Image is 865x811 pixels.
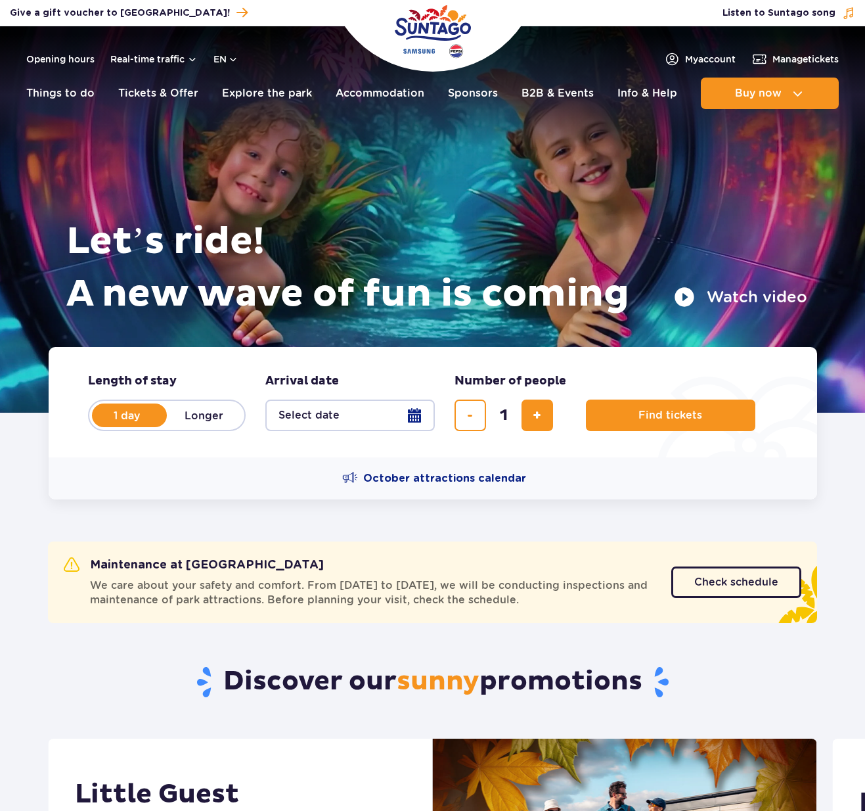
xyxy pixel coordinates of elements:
a: Check schedule [671,567,801,598]
span: Length of stay [88,373,177,389]
span: October attractions calendar [363,471,526,486]
span: Check schedule [694,577,778,588]
a: Tickets & Offer [118,78,198,109]
h2: Maintenance at [GEOGRAPHIC_DATA] [64,557,324,573]
span: My account [685,53,736,66]
button: remove ticket [455,400,486,431]
button: Select date [265,400,435,431]
a: Things to do [26,78,95,109]
a: October attractions calendar [342,471,526,486]
span: We care about your safety and comfort. From [DATE] to [DATE], we will be conducting inspections a... [90,578,655,607]
span: sunny [397,665,479,698]
a: Info & Help [617,78,677,109]
a: Managetickets [751,51,839,67]
button: Find tickets [586,400,755,431]
h1: Let’s ride! A new wave of fun is coming [66,216,807,321]
input: number of tickets [488,400,520,431]
label: Longer [167,402,242,429]
span: Listen to Suntago song [722,7,835,20]
span: Find tickets [638,409,702,421]
span: Arrival date [265,373,339,389]
button: Listen to Suntago song [722,7,855,20]
a: Sponsors [448,78,498,109]
span: Number of people [455,373,566,389]
button: Real-time traffic [110,54,198,64]
a: Explore the park [222,78,312,109]
label: 1 day [89,402,164,429]
span: Give a gift voucher to [GEOGRAPHIC_DATA]! [10,7,230,20]
a: Myaccount [664,51,736,67]
button: Buy now [701,78,839,109]
a: Give a gift voucher to [GEOGRAPHIC_DATA]! [10,4,248,22]
span: Manage tickets [772,53,839,66]
a: Opening hours [26,53,95,66]
button: Watch video [674,287,807,308]
form: Planning your visit to Park of Poland [49,347,817,457]
h2: Discover our promotions [48,665,817,699]
button: add ticket [521,400,553,431]
a: B2B & Events [521,78,594,109]
span: Buy now [735,87,782,99]
a: Accommodation [336,78,424,109]
button: en [213,53,238,66]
